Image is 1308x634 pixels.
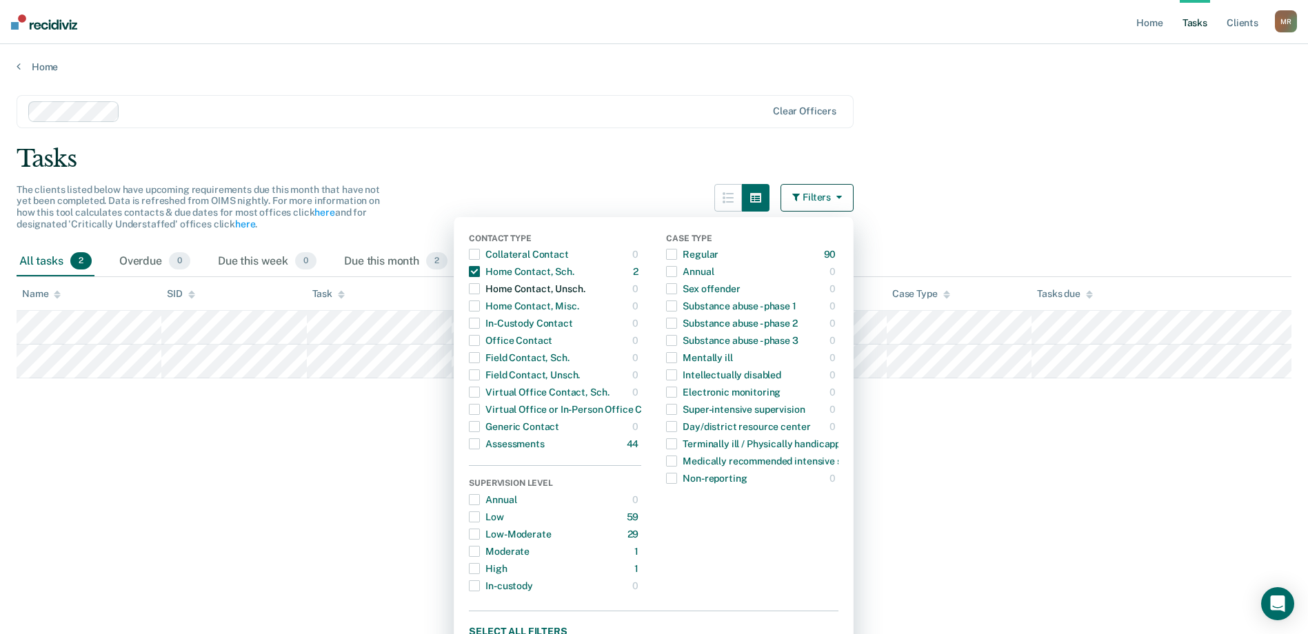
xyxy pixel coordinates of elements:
div: Regular [666,243,718,265]
div: 2 [633,260,641,283]
div: 0 [632,381,641,403]
div: All tasks2 [17,247,94,277]
div: 0 [829,416,838,438]
div: 59 [627,506,642,528]
div: Sex offender [666,278,740,300]
div: Intellectually disabled [666,364,781,386]
div: Field Contact, Sch. [469,347,569,369]
button: Filters [781,184,854,212]
div: Mentally ill [666,347,732,369]
div: Case Type [892,288,950,300]
span: 0 [169,252,190,270]
div: Low-Moderate [469,523,551,545]
div: Supervision Level [469,478,641,491]
div: Clear officers [773,105,836,117]
div: Due this month2 [341,247,450,277]
div: 0 [632,347,641,369]
div: Tasks due [1037,288,1093,300]
div: Moderate [469,540,530,562]
div: 0 [829,260,838,283]
span: 2 [70,252,92,270]
div: 0 [632,416,641,438]
div: 1 [634,558,641,580]
div: 0 [829,329,838,351]
div: 0 [632,489,641,511]
div: 0 [632,295,641,317]
div: 0 [632,364,641,386]
div: 90 [824,243,839,265]
span: The clients listed below have upcoming requirements due this month that have not yet been complet... [17,184,380,229]
div: 0 [632,329,641,351]
div: 29 [627,523,642,545]
div: Assessments [469,433,544,455]
a: here [314,207,334,218]
div: In-Custody Contact [469,312,572,334]
div: 0 [829,347,838,369]
div: 0 [632,278,641,300]
a: here [235,218,255,229]
div: 0 [632,243,641,265]
div: Day/district resource center [666,416,810,438]
div: Collateral Contact [469,243,568,265]
img: Recidiviz [11,14,77,30]
div: 0 [829,364,838,386]
div: Overdue0 [117,247,193,277]
div: 0 [829,381,838,403]
div: Super-intensive supervision [666,398,805,420]
div: 0 [829,312,838,334]
div: Home Contact, Misc. [469,295,578,317]
div: Electronic monitoring [666,381,781,403]
div: In-custody [469,575,533,597]
div: SID [167,288,195,300]
div: Task [312,288,345,300]
div: Case Type [666,234,838,246]
div: Terminally ill / Physically handicapped [666,433,852,455]
div: Medically recommended intensive supervision [666,450,887,472]
div: Field Contact, Unsch. [469,364,580,386]
div: Generic Contact [469,416,559,438]
div: Annual [469,489,516,511]
a: Home [17,61,1291,73]
div: 1 [634,540,641,562]
div: 0 [632,312,641,334]
div: Home Contact, Sch. [469,260,574,283]
div: Virtual Office or In-Person Office Contact [469,398,672,420]
div: Non-reporting [666,467,747,489]
span: 0 [295,252,316,270]
div: Open Intercom Messenger [1261,587,1294,620]
div: Name [22,288,61,300]
div: 0 [829,278,838,300]
div: Annual [666,260,714,283]
div: Office Contact [469,329,552,351]
div: High [469,558,507,580]
div: 44 [627,433,642,455]
div: Substance abuse - phase 2 [666,312,798,334]
span: 2 [426,252,447,270]
div: Low [469,506,504,528]
div: M R [1275,10,1297,32]
div: Virtual Office Contact, Sch. [469,381,609,403]
div: 0 [632,575,641,597]
div: Substance abuse - phase 3 [666,329,798,351]
div: Tasks [17,145,1291,173]
div: 0 [829,467,838,489]
div: 0 [829,398,838,420]
div: Due this week0 [215,247,319,277]
div: 0 [829,295,838,317]
div: Contact Type [469,234,641,246]
div: Substance abuse - phase 1 [666,295,796,317]
div: Home Contact, Unsch. [469,278,585,300]
button: MR [1275,10,1297,32]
